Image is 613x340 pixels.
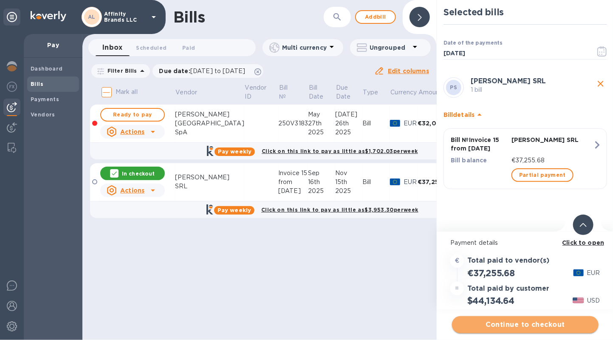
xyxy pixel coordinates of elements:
span: Vendor [175,88,208,97]
div: SpA [175,128,244,137]
b: Click on this link to pay as little as $3,953.30 per week [261,207,418,213]
p: Mark all [116,88,138,96]
b: PS [450,84,458,91]
button: Continue to checkout [452,316,599,333]
span: Paid [182,43,195,52]
div: [GEOGRAPHIC_DATA] [175,119,244,128]
div: 250V3183 [278,119,308,128]
b: AL [88,14,96,20]
img: Logo [31,11,66,21]
span: Amount [418,88,453,97]
div: 2025 [335,128,362,137]
span: Bill Date [309,83,335,101]
p: Bill № [279,83,297,101]
span: Type [363,88,390,97]
span: Vendor ID [245,83,278,101]
b: Click on this link to pay as little as $1,702.03 per week [262,148,418,154]
div: €32,079.60 [418,119,455,127]
p: Bill № Invoice 15 from [DATE] [451,136,508,153]
p: EUR [404,178,418,187]
h1: Bills [173,8,205,26]
b: Dashboard [31,65,63,72]
h2: $44,134.64 [467,295,514,306]
div: €37,255.68 [418,178,455,186]
div: 16th [308,178,335,187]
b: Pay weekly [218,207,251,213]
b: Bills [31,81,43,87]
p: Ungrouped [370,43,410,52]
p: Due date : [159,67,250,75]
p: Vendor ID [245,83,267,101]
span: Continue to checkout [459,320,592,330]
p: Pay [31,41,76,49]
span: Ready to pay [108,110,157,120]
div: Due date:[DATE] to [DATE] [153,64,264,78]
strong: € [455,257,459,264]
label: Date of the payments [444,41,502,46]
div: [DATE] [335,110,362,119]
div: = [450,282,464,295]
div: 2025 [308,187,335,195]
u: Actions [120,187,144,194]
span: Scheduled [136,43,167,52]
div: Billdetails [444,101,607,128]
span: Inbox [102,42,122,54]
span: Due Date [336,83,362,101]
div: Invoice 15 from [DATE] [278,169,308,195]
div: SRL [175,182,244,191]
div: Sep [308,169,335,178]
b: Pay weekly [218,148,251,155]
div: Unpin categories [3,8,20,25]
p: Type [363,88,379,97]
button: Partial payment [511,168,573,182]
p: In checkout [122,170,155,177]
p: Due Date [336,83,351,101]
div: 2025 [308,128,335,137]
div: 2025 [335,187,362,195]
p: Vendor [175,88,197,97]
div: [PERSON_NAME] [175,110,244,119]
p: Amount [418,88,442,97]
div: [PERSON_NAME] [175,173,244,182]
p: Bill Date [309,83,324,101]
p: Filter Bills [104,67,137,74]
span: Add bill [363,12,388,22]
button: close [594,77,607,90]
p: Affinity Brands LLC [104,11,147,23]
button: Addbill [355,10,396,24]
div: Nov [335,169,362,178]
u: Actions [120,128,144,135]
span: Bill № [279,83,308,101]
p: Payment details [450,238,600,247]
div: 27th [308,119,335,128]
img: USD [573,297,584,303]
div: Bill [362,178,390,187]
p: USD [588,296,600,305]
p: Bill balance [451,156,508,164]
img: Foreign exchange [7,82,17,92]
b: Bill details [444,111,475,118]
div: 26th [335,119,362,128]
p: Currency [391,88,417,97]
b: Payments [31,96,59,102]
h3: Total paid by customer [467,285,549,293]
h2: Selected bills [444,7,607,17]
p: [PERSON_NAME] SRL [511,136,593,144]
b: Click to open [562,239,605,246]
div: 15th [335,178,362,187]
div: May [308,110,335,119]
p: Multi currency [282,43,327,52]
span: [DATE] to [DATE] [190,68,245,74]
p: EUR [587,269,600,278]
div: Bill [362,119,390,128]
p: EUR [404,119,418,128]
b: Vendors [31,111,55,118]
p: €37,255.68 [511,156,593,165]
h2: €37,255.68 [467,268,515,278]
p: 1 bill [471,85,594,94]
button: Bill №Invoice 15 from [DATE][PERSON_NAME] SRLBill balance€37,255.68Partial payment [444,128,607,189]
u: Edit columns [388,68,429,74]
span: Partial payment [519,170,566,180]
button: Ready to pay [100,108,165,122]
